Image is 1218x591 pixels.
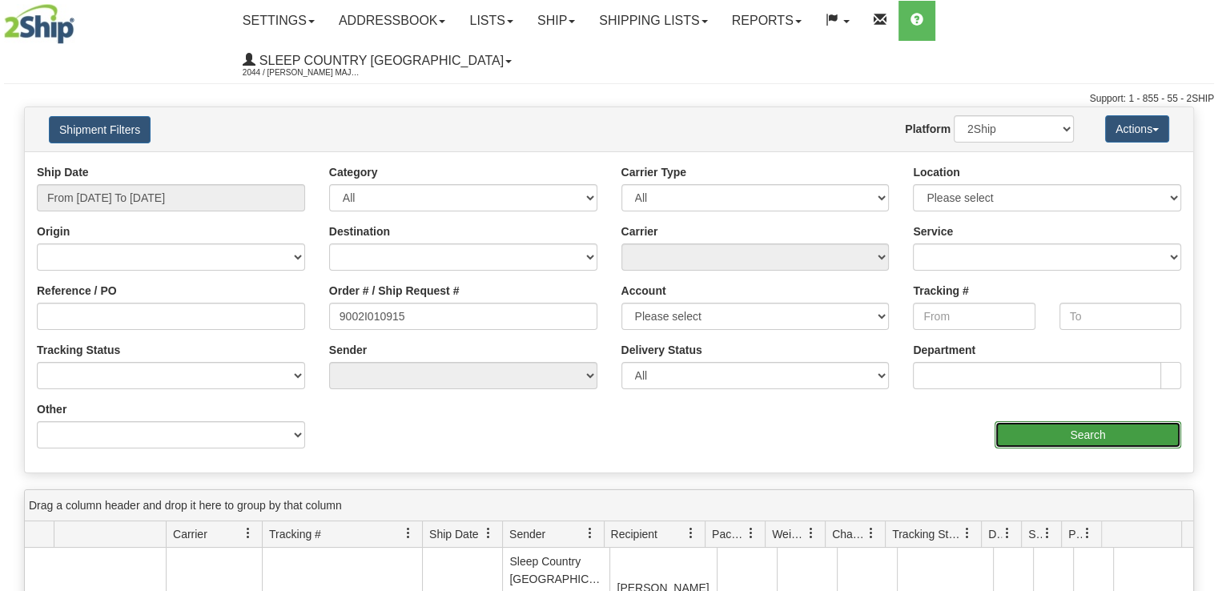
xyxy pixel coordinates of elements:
a: Packages filter column settings [738,520,765,547]
label: Carrier [621,223,658,239]
span: Recipient [611,526,657,542]
a: Tracking Status filter column settings [954,520,981,547]
label: Destination [329,223,390,239]
label: Delivery Status [621,342,702,358]
span: Tracking # [269,526,321,542]
span: Ship Date [429,526,478,542]
span: Packages [712,526,746,542]
input: Search [995,421,1181,448]
a: Shipment Issues filter column settings [1034,520,1061,547]
span: Delivery Status [988,526,1002,542]
button: Actions [1105,115,1169,143]
span: Weight [772,526,806,542]
a: Settings [231,1,327,41]
span: Shipment Issues [1028,526,1042,542]
label: Tracking # [913,283,968,299]
div: Support: 1 - 855 - 55 - 2SHIP [4,92,1214,106]
a: Weight filter column settings [798,520,825,547]
label: Sender [329,342,367,358]
label: Tracking Status [37,342,120,358]
span: Sender [509,526,545,542]
a: Reports [720,1,814,41]
a: Sleep Country [GEOGRAPHIC_DATA] 2044 / [PERSON_NAME] Major [PERSON_NAME] [231,41,524,81]
span: Sleep Country [GEOGRAPHIC_DATA] [255,54,504,67]
a: Ship [525,1,587,41]
label: Service [913,223,953,239]
label: Platform [905,121,951,137]
div: grid grouping header [25,490,1193,521]
a: Ship Date filter column settings [475,520,502,547]
a: Lists [457,1,525,41]
img: logo2044.jpg [4,4,74,44]
span: Pickup Status [1068,526,1082,542]
label: Department [913,342,975,358]
a: Sender filter column settings [577,520,604,547]
a: Tracking # filter column settings [395,520,422,547]
input: From [913,303,1035,330]
a: Addressbook [327,1,458,41]
label: Reference / PO [37,283,117,299]
label: Order # / Ship Request # [329,283,460,299]
span: 2044 / [PERSON_NAME] Major [PERSON_NAME] [243,65,363,81]
a: Delivery Status filter column settings [994,520,1021,547]
label: Ship Date [37,164,89,180]
label: Location [913,164,959,180]
span: Charge [832,526,866,542]
a: Shipping lists [587,1,719,41]
span: Tracking Status [892,526,962,542]
a: Pickup Status filter column settings [1074,520,1101,547]
label: Account [621,283,666,299]
a: Recipient filter column settings [677,520,705,547]
a: Carrier filter column settings [235,520,262,547]
label: Carrier Type [621,164,686,180]
label: Other [37,401,66,417]
label: Origin [37,223,70,239]
input: To [1059,303,1181,330]
a: Charge filter column settings [858,520,885,547]
span: Carrier [173,526,207,542]
label: Category [329,164,378,180]
button: Shipment Filters [49,116,151,143]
